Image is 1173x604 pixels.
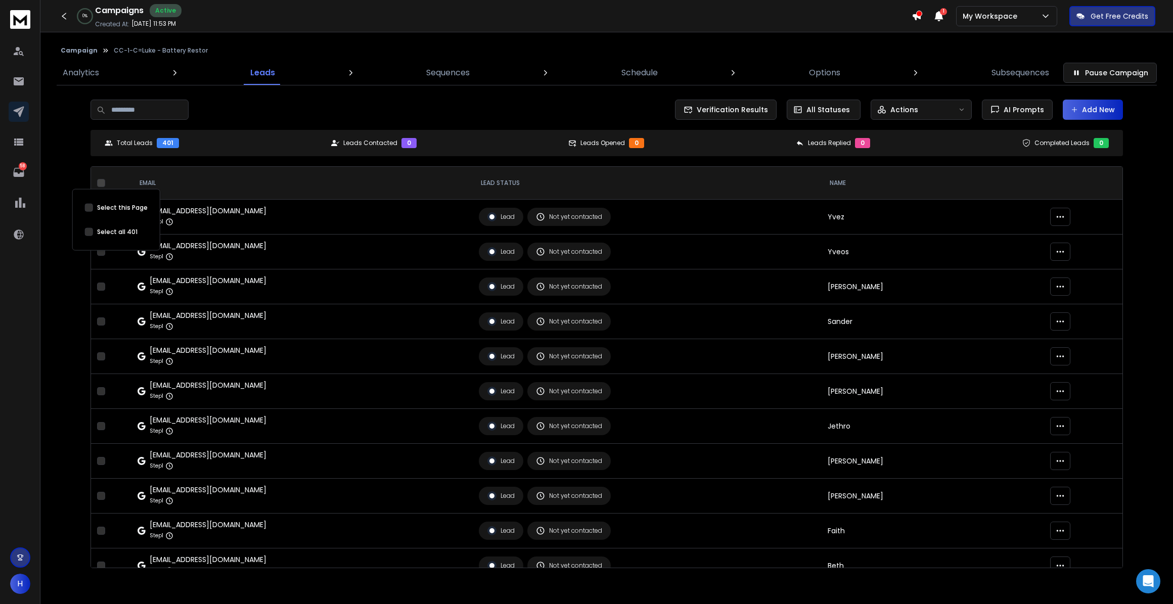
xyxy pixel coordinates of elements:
div: Not yet contacted [536,317,602,326]
div: Not yet contacted [536,422,602,431]
a: 58 [9,162,29,182]
p: Leads Contacted [343,139,397,147]
p: Step 1 [150,566,163,576]
div: Not yet contacted [536,282,602,291]
p: Get Free Credits [1091,11,1148,21]
p: Step 1 [150,391,163,401]
td: Jethro [822,409,1044,444]
div: Lead [487,352,515,361]
div: Lead [487,247,515,256]
div: Lead [487,456,515,466]
p: Step 1 [150,461,163,471]
div: Not yet contacted [536,561,602,570]
div: Not yet contacted [536,387,602,396]
p: Step 1 [150,496,163,506]
div: Lead [487,387,515,396]
th: EMAIL [131,167,473,200]
button: Add New [1063,100,1123,120]
div: Not yet contacted [536,491,602,500]
span: Verification Results [693,105,768,115]
p: Completed Leads [1034,139,1090,147]
td: Yvez [822,200,1044,235]
td: Faith [822,514,1044,548]
a: Schedule [615,61,664,85]
div: 401 [157,138,179,148]
a: Subsequences [985,61,1055,85]
div: [EMAIL_ADDRESS][DOMAIN_NAME] [150,310,266,320]
label: Select all 401 [97,228,138,236]
div: [EMAIL_ADDRESS][DOMAIN_NAME] [150,345,266,355]
div: [EMAIL_ADDRESS][DOMAIN_NAME] [150,520,266,530]
p: Step 1 [150,356,163,366]
h1: Campaigns [95,5,144,17]
img: logo [10,10,30,29]
p: Leads Replied [808,139,851,147]
a: Analytics [57,61,105,85]
th: NAME [822,167,1044,200]
p: Step 1 [150,321,163,332]
div: Not yet contacted [536,352,602,361]
td: Beth [822,548,1044,583]
a: Sequences [420,61,476,85]
div: 0 [855,138,870,148]
div: [EMAIL_ADDRESS][DOMAIN_NAME] [150,275,266,286]
div: [EMAIL_ADDRESS][DOMAIN_NAME] [150,241,266,251]
div: Lead [487,422,515,431]
div: [EMAIL_ADDRESS][DOMAIN_NAME] [150,415,266,425]
div: Not yet contacted [536,247,602,256]
div: [EMAIL_ADDRESS][DOMAIN_NAME] [150,380,266,390]
button: H [10,574,30,594]
td: [PERSON_NAME] [822,444,1044,479]
p: [DATE] 11:53 PM [131,20,176,28]
div: [EMAIL_ADDRESS][DOMAIN_NAME] [150,485,266,495]
p: Total Leads [117,139,153,147]
div: Not yet contacted [536,526,602,535]
div: [EMAIL_ADDRESS][DOMAIN_NAME] [150,450,266,460]
div: [EMAIL_ADDRESS][DOMAIN_NAME] [150,554,266,565]
a: Leads [244,61,281,85]
a: Options [803,61,846,85]
p: Analytics [63,67,99,79]
div: Lead [487,561,515,570]
div: [EMAIL_ADDRESS][DOMAIN_NAME] [150,206,266,216]
button: Pause Campaign [1063,63,1157,83]
td: [PERSON_NAME] [822,339,1044,374]
p: All Statuses [806,105,850,115]
p: Step 1 [150,252,163,262]
p: Options [809,67,840,79]
div: Open Intercom Messenger [1136,569,1160,593]
div: Not yet contacted [536,456,602,466]
p: Step 1 [150,531,163,541]
p: Sequences [426,67,470,79]
td: Yveos [822,235,1044,269]
div: Not yet contacted [536,212,602,221]
th: LEAD STATUS [473,167,821,200]
p: Step 1 [150,426,163,436]
td: [PERSON_NAME] [822,374,1044,409]
span: 1 [940,8,947,15]
div: Active [150,4,182,17]
div: Lead [487,317,515,326]
div: Lead [487,491,515,500]
button: AI Prompts [982,100,1053,120]
p: Created At: [95,20,129,28]
td: Sander [822,304,1044,339]
div: 0 [1094,138,1109,148]
p: 0 % [82,13,87,19]
p: Schedule [621,67,658,79]
p: Leads [250,67,275,79]
div: Lead [487,282,515,291]
td: [PERSON_NAME] [822,269,1044,304]
button: Campaign [61,47,98,55]
p: Step 1 [150,287,163,297]
div: Lead [487,212,515,221]
button: Verification Results [675,100,777,120]
label: Select this Page [97,204,148,212]
div: 0 [401,138,417,148]
td: [PERSON_NAME] [822,479,1044,514]
p: CC-1-C=Luke - Battery Restor [114,47,208,55]
p: Subsequences [991,67,1049,79]
div: 0 [629,138,644,148]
